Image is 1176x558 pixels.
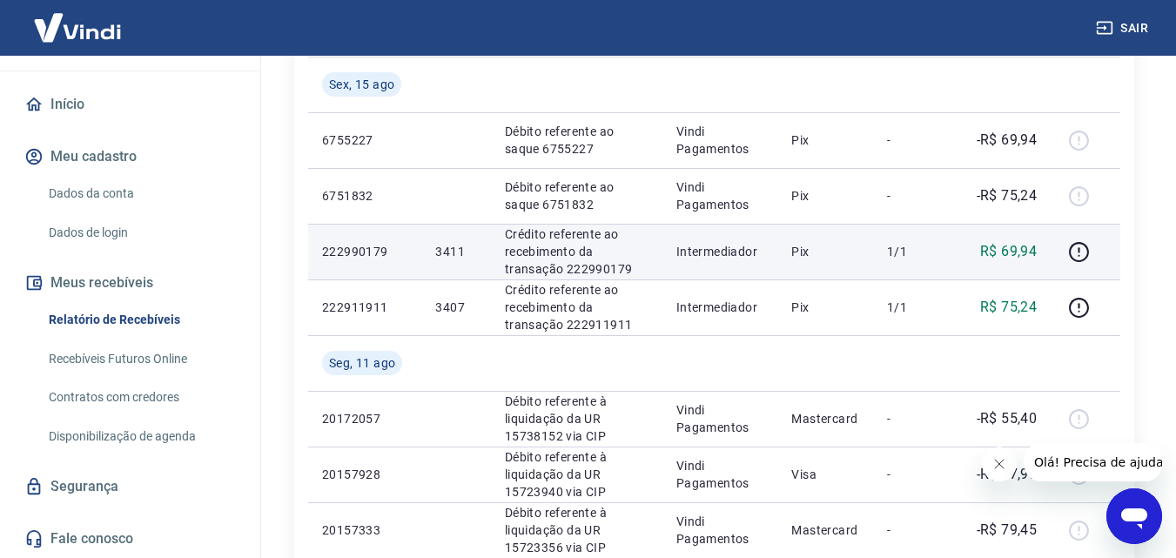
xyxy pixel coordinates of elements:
p: 20157333 [322,521,407,539]
span: Olá! Precisa de ajuda? [10,12,146,26]
p: Vindi Pagamentos [676,401,764,436]
p: Intermediador [676,299,764,316]
p: -R$ 79,45 [977,520,1038,541]
p: 6751832 [322,187,407,205]
iframe: Botão para abrir a janela de mensagens [1106,488,1162,544]
p: Mastercard [791,410,859,427]
p: Mastercard [791,521,859,539]
p: Vindi Pagamentos [676,513,764,548]
p: Pix [791,131,859,149]
p: 3411 [435,243,476,260]
p: - [887,521,938,539]
p: 1/1 [887,299,938,316]
iframe: Fechar mensagem [982,447,1017,481]
p: 20157928 [322,466,407,483]
a: Início [21,85,239,124]
p: R$ 69,94 [980,241,1037,262]
p: -R$ 75,24 [977,185,1038,206]
a: Relatório de Recebíveis [42,302,239,338]
p: R$ 75,24 [980,297,1037,318]
p: - [887,410,938,427]
p: 222990179 [322,243,407,260]
p: Vindi Pagamentos [676,123,764,158]
p: -R$ 69,94 [977,130,1038,151]
p: Vindi Pagamentos [676,457,764,492]
p: 6755227 [322,131,407,149]
span: Seg, 11 ago [329,354,395,372]
p: Débito referente à liquidação da UR 15723940 via CIP [505,448,648,501]
a: Dados da conta [42,176,239,212]
p: 20172057 [322,410,407,427]
p: - [887,131,938,149]
img: Vindi [21,1,134,54]
a: Dados de login [42,215,239,251]
p: 1/1 [887,243,938,260]
p: Vindi Pagamentos [676,178,764,213]
p: Pix [791,187,859,205]
p: Crédito referente ao recebimento da transação 222911911 [505,281,648,333]
p: -R$ 55,40 [977,408,1038,429]
p: Crédito referente ao recebimento da transação 222990179 [505,225,648,278]
a: Contratos com credores [42,380,239,415]
p: Débito referente à liquidação da UR 15723356 via CIP [505,504,648,556]
p: Pix [791,299,859,316]
button: Sair [1092,12,1155,44]
a: Disponibilização de agenda [42,419,239,454]
a: Fale conosco [21,520,239,558]
span: Sex, 15 ago [329,76,394,93]
p: Pix [791,243,859,260]
button: Meu cadastro [21,138,239,176]
p: - [887,187,938,205]
p: 222911911 [322,299,407,316]
p: 3407 [435,299,476,316]
a: Segurança [21,467,239,506]
p: Débito referente ao saque 6751832 [505,178,648,213]
p: - [887,466,938,483]
p: -R$ 87,97 [977,464,1038,485]
p: Intermediador [676,243,764,260]
a: Recebíveis Futuros Online [42,341,239,377]
p: Visa [791,466,859,483]
p: Débito referente à liquidação da UR 15738152 via CIP [505,393,648,445]
button: Meus recebíveis [21,264,239,302]
iframe: Mensagem da empresa [1024,443,1162,481]
p: Débito referente ao saque 6755227 [505,123,648,158]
